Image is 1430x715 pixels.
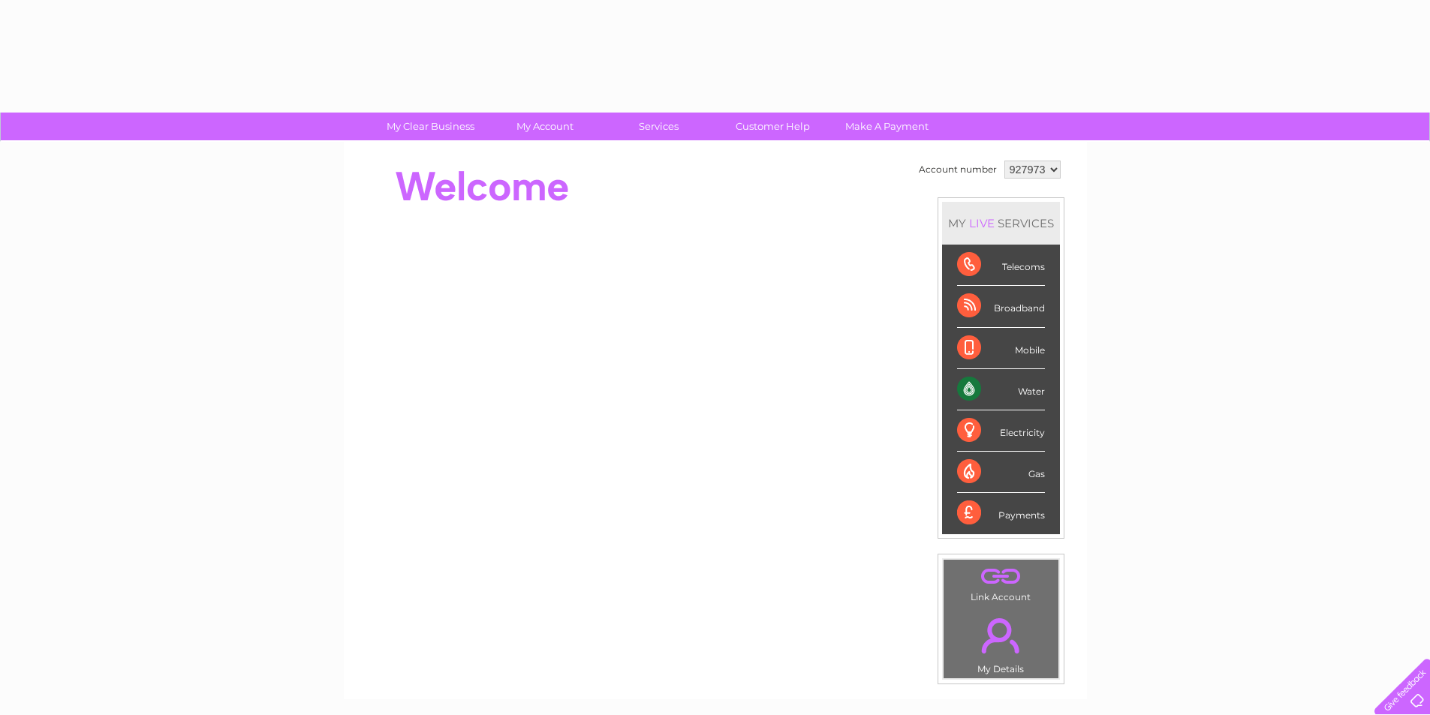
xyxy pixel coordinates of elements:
a: Customer Help [711,113,835,140]
a: . [947,609,1055,662]
div: MY SERVICES [942,202,1060,245]
div: Telecoms [957,245,1045,286]
a: My Clear Business [369,113,492,140]
td: My Details [943,605,1059,679]
a: . [947,563,1055,590]
div: Water [957,369,1045,410]
div: Gas [957,452,1045,493]
td: Account number [915,157,1001,182]
div: LIVE [966,216,998,230]
td: Link Account [943,559,1059,606]
div: Electricity [957,410,1045,452]
div: Mobile [957,328,1045,369]
a: My Account [483,113,607,140]
a: Services [597,113,721,140]
div: Payments [957,493,1045,533]
a: Make A Payment [825,113,949,140]
div: Broadband [957,286,1045,327]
